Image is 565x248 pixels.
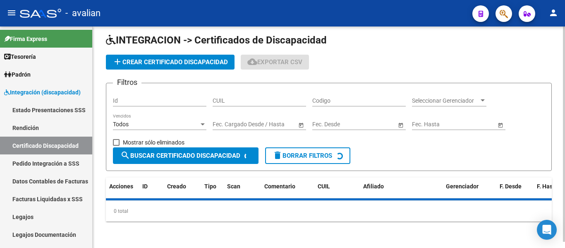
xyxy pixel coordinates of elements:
[548,8,558,18] mat-icon: person
[297,120,305,129] button: Open calendar
[106,34,327,46] span: INTEGRACION -> Certificados de Discapacidad
[4,88,81,97] span: Integración (discapacidad)
[537,220,557,240] div: Open Intercom Messenger
[167,183,186,190] span: Creado
[224,178,261,195] datatable-header-cell: Scan
[500,183,522,190] span: F. Desde
[412,97,479,104] span: Seleccionar Gerenciador
[264,183,295,190] span: Comentario
[139,178,164,195] datatable-header-cell: ID
[247,57,257,67] mat-icon: cloud_download
[446,183,479,190] span: Gerenciador
[273,150,282,160] mat-icon: delete
[314,178,360,195] datatable-header-cell: CUIL
[164,178,201,195] datatable-header-cell: Creado
[113,57,122,67] mat-icon: add
[345,121,385,128] input: End date
[106,201,552,222] div: 0 total
[265,147,350,164] button: Borrar Filtros
[142,183,148,190] span: ID
[106,178,139,195] datatable-header-cell: Acciones
[113,121,129,128] span: Todos
[363,183,384,190] span: Afiliado
[113,147,259,164] button: Buscar Certificado Discapacidad
[360,178,443,195] datatable-header-cell: Afiliado
[273,152,332,159] span: Borrar Filtros
[7,8,17,18] mat-icon: menu
[445,121,485,128] input: End date
[4,52,36,61] span: Tesorería
[109,183,133,190] span: Acciones
[204,183,216,190] span: Tipo
[245,121,286,128] input: End date
[318,183,330,190] span: CUIL
[443,178,496,195] datatable-header-cell: Gerenciador
[106,55,235,70] button: Crear Certificado Discapacidad
[213,121,238,128] input: Start date
[4,70,31,79] span: Padrón
[120,152,240,159] span: Buscar Certificado Discapacidad
[227,183,240,190] span: Scan
[241,55,309,70] button: Exportar CSV
[396,120,405,129] button: Open calendar
[496,178,534,195] datatable-header-cell: F. Desde
[537,183,558,190] span: F. Hasta
[120,150,130,160] mat-icon: search
[65,4,101,22] span: - avalian
[4,34,47,43] span: Firma Express
[312,121,338,128] input: Start date
[412,121,438,128] input: Start date
[247,58,302,66] span: Exportar CSV
[496,120,505,129] button: Open calendar
[261,178,302,195] datatable-header-cell: Comentario
[201,178,224,195] datatable-header-cell: Tipo
[123,137,184,147] span: Mostrar sólo eliminados
[113,77,141,88] h3: Filtros
[113,58,228,66] span: Crear Certificado Discapacidad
